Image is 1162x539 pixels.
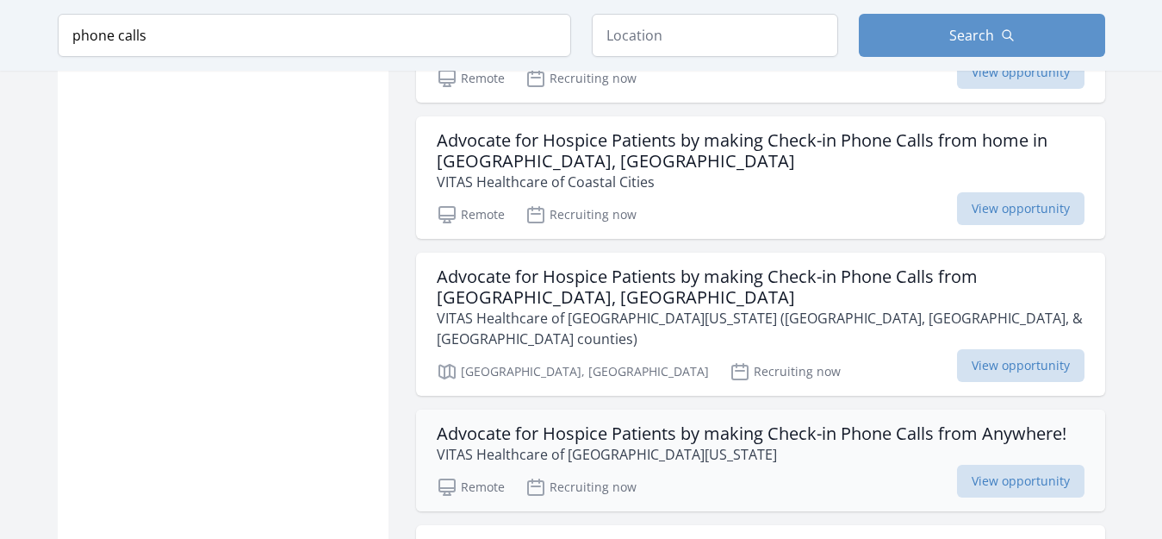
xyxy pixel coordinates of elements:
p: Recruiting now [730,361,841,382]
h3: Advocate for Hospice Patients by making Check-in Phone Calls from Anywhere! [437,423,1066,444]
a: Advocate for Hospice Patients by making Check-in Phone Calls from [GEOGRAPHIC_DATA], [GEOGRAPHIC_... [416,253,1105,396]
h3: Advocate for Hospice Patients by making Check-in Phone Calls from home in [GEOGRAPHIC_DATA], [GEO... [437,130,1084,172]
span: Search [949,25,994,46]
input: Keyword [58,14,571,57]
p: Recruiting now [525,477,637,498]
p: Recruiting now [525,68,637,89]
a: Advocate for Hospice Patients by making Check-in Phone Calls from home in [GEOGRAPHIC_DATA], [GEO... [416,116,1105,239]
p: VITAS Healthcare of [GEOGRAPHIC_DATA][US_STATE] ([GEOGRAPHIC_DATA], [GEOGRAPHIC_DATA], & [GEOGRAP... [437,308,1084,349]
span: View opportunity [957,349,1084,382]
p: VITAS Healthcare of [GEOGRAPHIC_DATA][US_STATE] [437,444,1066,465]
span: View opportunity [957,192,1084,225]
p: Remote [437,477,505,498]
p: [GEOGRAPHIC_DATA], [GEOGRAPHIC_DATA] [437,361,709,382]
input: Location [592,14,838,57]
p: Recruiting now [525,204,637,225]
p: VITAS Healthcare of Coastal Cities [437,172,1084,192]
a: Advocate for Hospice Patients by making Check-in Phone Calls from Anywhere! VITAS Healthcare of [... [416,410,1105,511]
p: Remote [437,68,505,89]
button: Search [859,14,1105,57]
h3: Advocate for Hospice Patients by making Check-in Phone Calls from [GEOGRAPHIC_DATA], [GEOGRAPHIC_... [437,266,1084,308]
p: Remote [437,204,505,225]
span: View opportunity [957,56,1084,89]
span: View opportunity [957,465,1084,498]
